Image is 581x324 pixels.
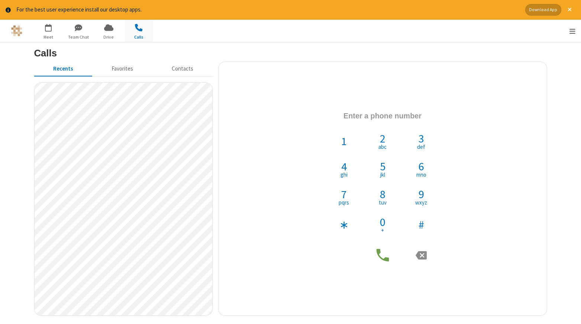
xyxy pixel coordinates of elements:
h3: Calls [34,48,547,58]
span: pqrs [339,200,349,205]
span: + [381,228,384,233]
h4: Phone number [224,105,541,127]
button: Logo [3,20,30,42]
button: 1 [330,127,358,155]
span: 9 [419,189,424,200]
span: 6 [419,161,424,172]
span: 0 [380,216,385,228]
span: 5 [380,161,385,172]
span: 7 [341,189,347,200]
div: For the best user experience install our desktop apps. [16,6,520,14]
button: 6mno [407,155,435,183]
span: wxyz [415,200,427,205]
iframe: Chat [562,305,575,319]
button: 2abc [369,127,397,155]
span: 2 [380,133,385,144]
span: ∗ [339,219,349,230]
button: 4ghi [330,155,358,183]
span: ghi [340,172,348,177]
button: 3def [407,127,435,155]
span: mno [416,172,426,177]
button: ∗ [330,211,358,239]
button: 8tuv [369,183,397,211]
img: iotum.​ucaas.​tech [11,25,22,36]
span: Drive [95,34,123,40]
button: Contacts [152,62,212,76]
button: 0+ [369,211,397,239]
button: Download App [525,4,561,16]
button: Close alert [564,4,575,16]
span: abc [378,144,387,150]
span: jkl [380,172,385,177]
button: 7pqrs [330,183,358,211]
span: 4 [341,161,347,172]
span: tuv [379,200,387,205]
span: 1 [341,135,347,147]
button: Recents [34,62,93,76]
span: Meet [35,34,62,40]
button: Favorites [93,62,152,76]
span: # [419,219,424,230]
div: Open menu [560,20,581,42]
button: 5jkl [369,155,397,183]
span: Calls [125,34,153,40]
span: 8 [380,189,385,200]
button: 9wxyz [407,183,435,211]
button: # [407,211,435,239]
span: Team Chat [65,34,93,40]
span: 3 [419,133,424,144]
span: def [417,144,425,150]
